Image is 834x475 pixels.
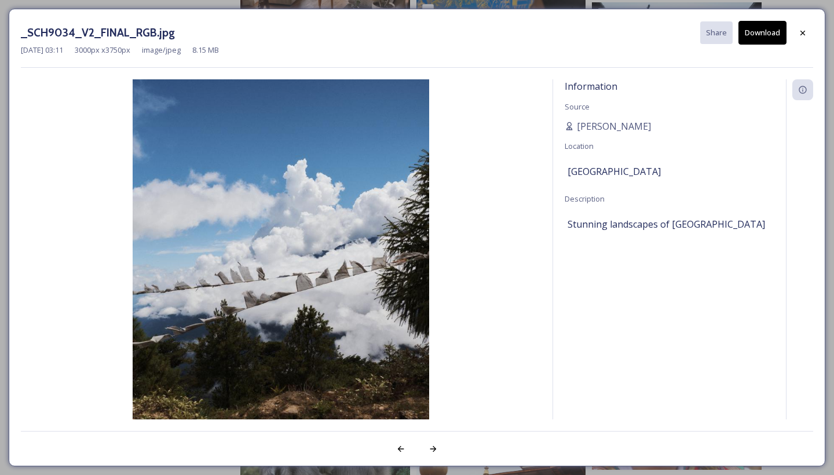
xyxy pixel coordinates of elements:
h3: _SCH9034_V2_FINAL_RGB.jpg [21,24,175,41]
span: 8.15 MB [192,45,219,56]
span: [PERSON_NAME] [577,119,651,133]
button: Download [738,21,787,45]
span: image/jpeg [142,45,181,56]
span: [DATE] 03:11 [21,45,63,56]
span: [GEOGRAPHIC_DATA] [568,165,661,178]
span: 3000 px x 3750 px [75,45,130,56]
span: Source [565,101,590,112]
img: _SCH9034_V2_FINAL_RGB.jpg [21,79,541,450]
span: Information [565,80,617,93]
span: Location [565,141,594,151]
span: Description [565,193,605,204]
span: Stunning landscapes of [GEOGRAPHIC_DATA] [568,217,765,231]
button: Share [700,21,733,44]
